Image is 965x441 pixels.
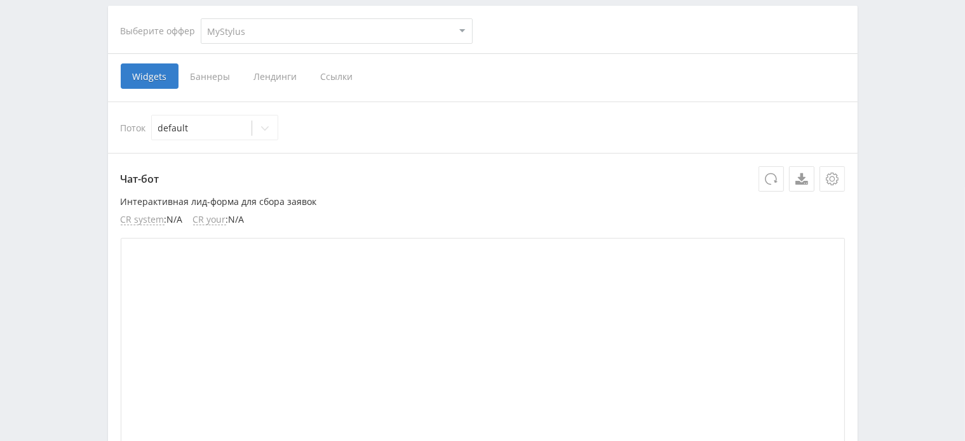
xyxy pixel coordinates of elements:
[121,197,845,207] p: Интерактивная лид-форма для сбора заявок
[242,63,309,89] span: Лендинги
[121,26,201,36] div: Выберите оффер
[121,214,183,225] li: : N/A
[789,166,814,192] a: Скачать
[121,115,845,140] div: Поток
[309,63,365,89] span: Ссылки
[193,214,245,225] li: : N/A
[121,214,165,225] span: CR system
[179,63,242,89] span: Баннеры
[820,166,845,192] button: Настройки
[759,166,784,192] button: Обновить
[121,166,845,192] p: Чат-бот
[121,63,179,89] span: Widgets
[193,214,226,225] span: CR your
